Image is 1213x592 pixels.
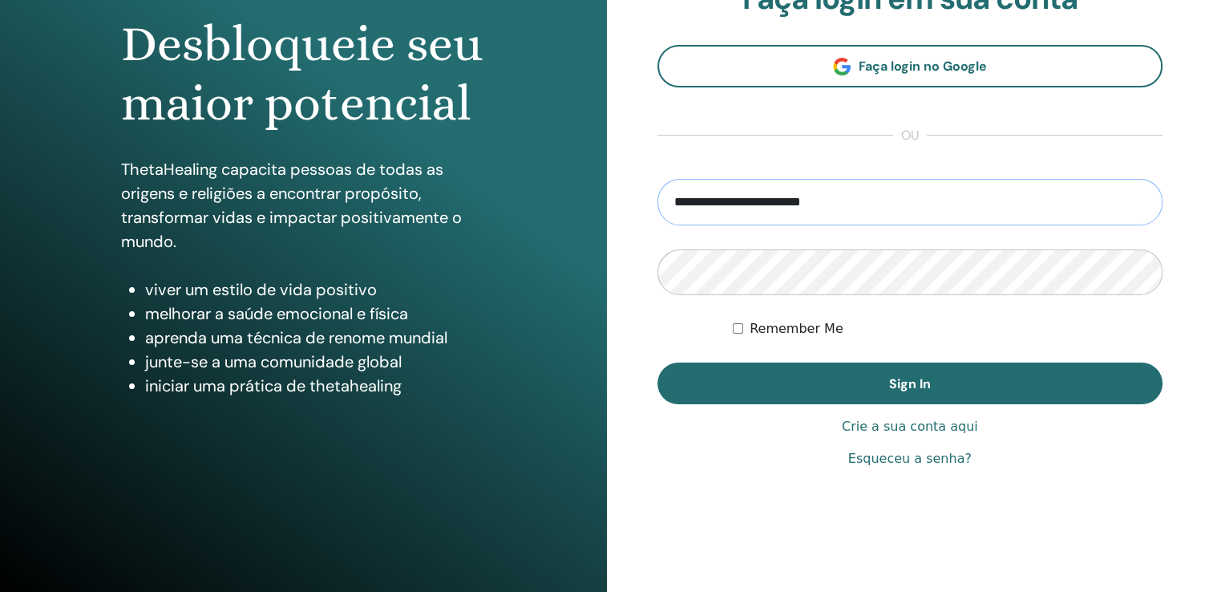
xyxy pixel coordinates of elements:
li: junte-se a uma comunidade global [145,350,485,374]
p: ThetaHealing capacita pessoas de todas as origens e religiões a encontrar propósito, transformar ... [121,157,485,253]
span: ou [893,126,927,145]
span: Sign In [889,375,931,392]
li: melhorar a saúde emocional e física [145,302,485,326]
button: Sign In [657,363,1163,404]
label: Remember Me [750,319,843,339]
div: Keep me authenticated indefinitely or until I manually logout [733,319,1162,339]
a: Esqueceu a senha? [848,449,972,468]
li: viver um estilo de vida positivo [145,278,485,302]
li: iniciar uma prática de thetahealing [145,374,485,398]
h1: Desbloqueie seu maior potencial [121,14,485,134]
span: Faça login no Google [859,58,987,75]
li: aprenda uma técnica de renome mundial [145,326,485,350]
a: Crie a sua conta aqui [842,417,978,436]
a: Faça login no Google [657,45,1163,87]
